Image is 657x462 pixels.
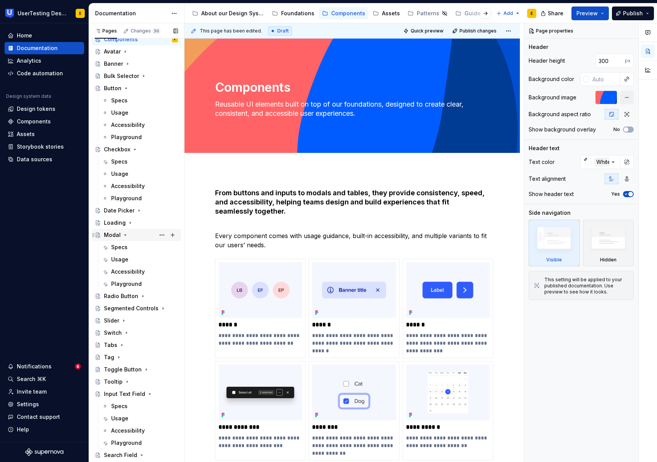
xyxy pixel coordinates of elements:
span: Publish changes [460,28,497,34]
div: Documentation [17,44,58,52]
a: Tag [92,351,181,363]
a: ComponentsE [92,33,181,45]
a: Playground [99,278,181,290]
a: Documentation [5,42,84,54]
div: Documentation [95,10,167,17]
div: Hidden [600,257,617,263]
a: Checkbox [92,143,181,156]
a: Foundations [269,7,317,19]
div: Date Picker [104,207,134,214]
a: Analytics [5,55,84,67]
a: Settings [5,398,84,410]
button: Share [537,6,568,20]
div: Specs [111,243,128,251]
a: Banner [92,58,181,70]
div: Assets [17,130,35,138]
div: Usage [111,170,128,178]
div: Banner [104,60,123,68]
div: Usage [111,109,128,117]
a: Playground [99,437,181,449]
button: UserTesting Design SystemE [2,5,87,21]
div: Playground [111,195,142,202]
a: Segmented Controls [92,302,181,314]
div: Accessibility [111,427,145,434]
div: Background aspect ratio [529,110,591,118]
div: Patterns [417,10,439,17]
img: 59ece020-6796-4549-a190-1d7d075f33ae.png [406,365,490,420]
div: Accessibility [111,121,145,129]
span: Quick preview [411,28,443,34]
div: Input Text Field [104,390,145,398]
div: Hidden [583,220,634,266]
a: Usage [99,168,181,180]
a: Toggle Button [92,363,181,376]
img: 3793ffc1-46eb-4d81-aad1-87128e6e4394.png [218,262,302,318]
label: No [613,126,620,133]
a: Usage [99,253,181,266]
button: Publish [612,6,654,20]
a: Patterns [405,7,451,19]
input: Auto [596,54,625,68]
div: Header text [529,144,560,152]
div: Header [529,43,548,51]
a: Accessibility [99,119,181,131]
div: Bulk Selector [104,72,139,80]
a: Bulk Selector [92,70,181,82]
a: Modal [92,229,181,241]
div: Segmented Controls [104,305,159,312]
img: 32f66bd4-8901-40c2-80c2-9d93fc6a8e08.png [312,365,396,420]
div: Specs [111,97,128,104]
div: Specs [111,402,128,410]
div: About our Design System [201,10,264,17]
div: Playground [111,280,142,288]
div: Search Field [104,451,137,459]
div: Text color [529,158,555,166]
div: Components [17,118,51,125]
div: Visible [546,257,562,263]
svg: Supernova Logo [25,448,63,456]
a: Playground [99,192,181,204]
div: E [531,10,533,16]
div: Side navigation [529,209,571,217]
div: E [174,36,176,43]
div: Assets [382,10,400,17]
div: Avatar [104,48,121,55]
p: px [625,58,631,64]
div: Data sources [17,156,52,163]
div: Header height [529,57,565,65]
div: Page tree [189,6,492,21]
div: Playground [111,439,142,447]
a: Tabs [92,339,181,351]
a: Home [5,29,84,42]
div: Help [17,426,29,433]
a: Specs [99,400,181,412]
a: Search Field [92,449,181,461]
a: Invite team [5,386,84,398]
div: Design system data [6,93,51,99]
div: Settings [17,400,39,408]
div: Changes [131,28,160,34]
div: Notifications [17,363,52,370]
div: Visible [529,220,580,266]
button: Preview [571,6,609,20]
div: E [79,10,81,16]
button: Notifications6 [5,360,84,373]
span: This page has been edited. [200,28,262,34]
img: ed96c0ca-4300-4439-9b30-10638b8c1428.png [312,262,396,318]
div: Foundations [281,10,314,17]
a: Data sources [5,153,84,165]
div: Design tokens [17,105,55,113]
div: Storybook stories [17,143,64,151]
div: Pages [95,28,117,34]
div: Show background overlay [529,126,596,133]
a: Playground [99,131,181,143]
div: UserTesting Design System [18,10,66,17]
span: 30 [152,28,160,34]
div: Analytics [17,57,41,65]
button: Contact support [5,411,84,423]
div: Specs [111,158,128,165]
h4: From buttons and inputs to modals and tables, they provide consistency, speed, and accessibility,... [215,188,489,225]
button: White [580,155,620,169]
div: Switch [104,329,122,337]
